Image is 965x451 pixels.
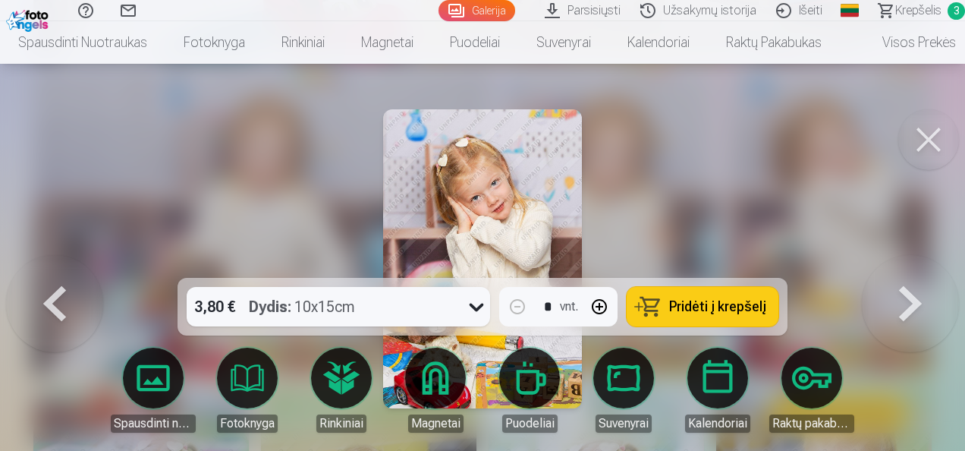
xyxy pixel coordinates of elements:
[769,415,854,433] div: Raktų pakabukas
[708,21,840,64] a: Raktų pakabukas
[432,21,518,64] a: Puodeliai
[263,21,343,64] a: Rinkiniai
[895,2,941,20] span: Krepšelis
[111,348,196,433] a: Spausdinti nuotraukas
[205,348,290,433] a: Fotoknyga
[6,6,52,32] img: /fa2
[249,296,291,317] strong: Dydis :
[685,415,750,433] div: Kalendoriai
[581,348,666,433] a: Suvenyrai
[560,298,578,316] div: vnt.
[502,415,558,433] div: Puodeliai
[299,348,384,433] a: Rinkiniai
[769,348,854,433] a: Raktų pakabukas
[627,287,778,326] button: Pridėti į krepšelį
[669,300,766,314] span: Pridėti į krepšelį
[165,21,263,64] a: Fotoknyga
[187,287,243,326] div: 3,80 €
[393,348,478,433] a: Magnetai
[343,21,432,64] a: Magnetai
[518,21,609,64] a: Suvenyrai
[249,287,355,326] div: 10x15cm
[408,415,464,433] div: Magnetai
[948,2,965,20] span: 3
[217,415,278,433] div: Fotoknyga
[111,415,196,433] div: Spausdinti nuotraukas
[316,415,366,433] div: Rinkiniai
[609,21,708,64] a: Kalendoriai
[675,348,760,433] a: Kalendoriai
[487,348,572,433] a: Puodeliai
[596,415,652,433] div: Suvenyrai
